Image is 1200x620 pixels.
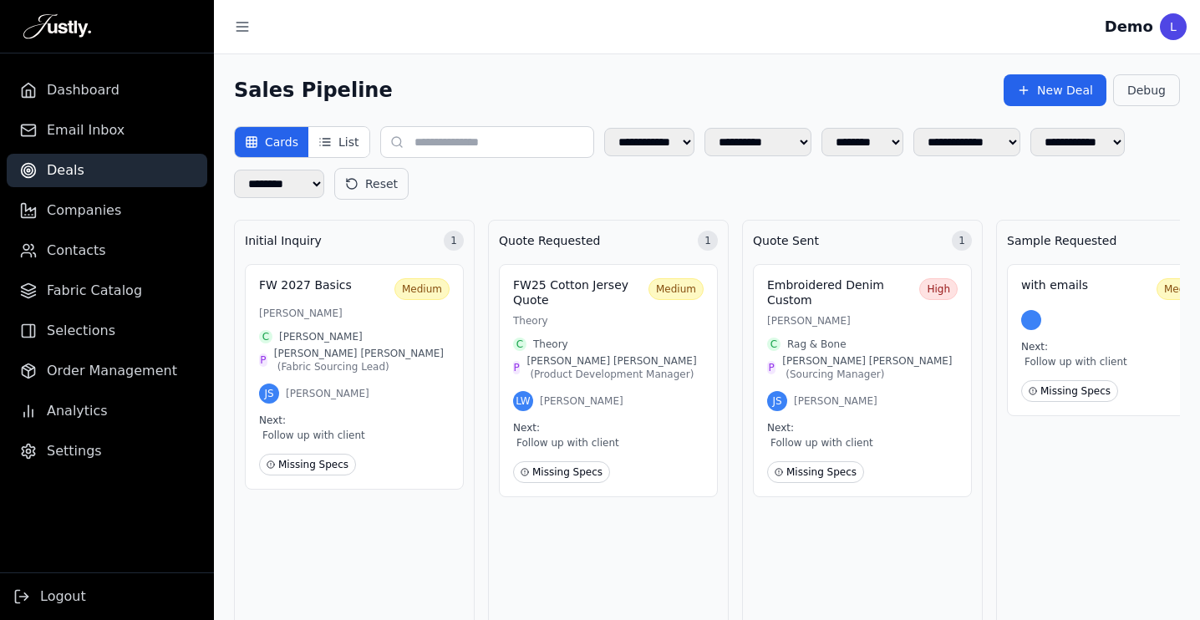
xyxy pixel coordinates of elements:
[334,168,409,200] button: Reset
[7,74,207,107] a: Dashboard
[1160,13,1187,40] div: L
[234,77,393,104] h1: Sales Pipeline
[259,454,356,475] span: Missing Specs
[47,160,84,180] span: Deals
[259,278,388,293] h3: FW 2027 Basics
[40,587,86,607] span: Logout
[514,361,520,374] span: P
[782,354,958,381] span: [PERSON_NAME] [PERSON_NAME]
[259,414,286,426] span: Next:
[767,278,913,307] h3: Embroidered Denim Custom
[7,435,207,468] a: Settings
[47,401,108,421] span: Analytics
[1021,341,1048,353] span: Next:
[1021,380,1118,402] span: Missing Specs
[769,361,775,374] span: P
[526,354,704,381] span: [PERSON_NAME] [PERSON_NAME]
[23,13,91,40] img: Justly Logo
[47,120,125,140] span: Email Inbox
[235,127,308,157] button: Cards
[7,154,207,187] a: Deals
[7,114,207,147] a: Email Inbox
[259,427,450,444] span: Follow up with client
[540,394,623,408] span: [PERSON_NAME]
[698,231,718,251] span: 1
[308,127,369,157] button: List
[513,391,533,411] div: LW
[513,461,610,483] span: Missing Specs
[786,368,884,380] span: ( Sourcing Manager )
[245,232,322,249] h3: Initial Inquiry
[513,314,704,328] p: Theory
[7,234,207,267] a: Contacts
[513,435,704,451] span: Follow up with client
[7,314,207,348] a: Selections
[7,194,207,227] a: Companies
[530,368,694,380] span: ( Product Development Manager )
[274,347,450,374] span: [PERSON_NAME] [PERSON_NAME]
[516,338,523,351] span: C
[394,278,450,300] span: Medium
[260,353,266,367] span: P
[7,354,207,388] a: Order Management
[952,231,972,251] span: 1
[47,80,119,100] span: Dashboard
[1021,278,1150,293] h3: with emails
[787,338,847,351] span: Rag & Bone
[533,338,568,351] span: Theory
[513,422,540,434] span: Next:
[286,387,369,400] span: [PERSON_NAME]
[919,278,958,300] span: High
[648,278,704,300] span: Medium
[7,394,207,428] a: Analytics
[753,232,819,249] h3: Quote Sent
[1007,232,1116,249] h3: Sample Requested
[1105,15,1153,38] div: Demo
[767,422,794,434] span: Next:
[1004,74,1106,106] button: New Deal
[444,231,464,251] span: 1
[259,307,450,320] p: [PERSON_NAME]
[767,391,787,411] div: JS
[767,314,958,328] p: [PERSON_NAME]
[47,201,121,221] span: Companies
[770,338,777,351] span: C
[277,361,389,373] span: ( Fabric Sourcing Lead )
[767,461,864,483] span: Missing Specs
[794,394,877,408] span: [PERSON_NAME]
[1113,74,1180,106] button: Debug
[47,441,102,461] span: Settings
[262,330,269,343] span: C
[13,587,86,607] button: Logout
[227,12,257,42] button: Toggle sidebar
[767,435,958,451] span: Follow up with client
[47,281,142,301] span: Fabric Catalog
[7,274,207,307] a: Fabric Catalog
[47,321,115,341] span: Selections
[47,361,177,381] span: Order Management
[499,232,600,249] h3: Quote Requested
[279,330,363,343] span: [PERSON_NAME]
[513,278,642,307] h3: FW25 Cotton Jersey Quote
[47,241,106,261] span: Contacts
[259,384,279,404] div: JS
